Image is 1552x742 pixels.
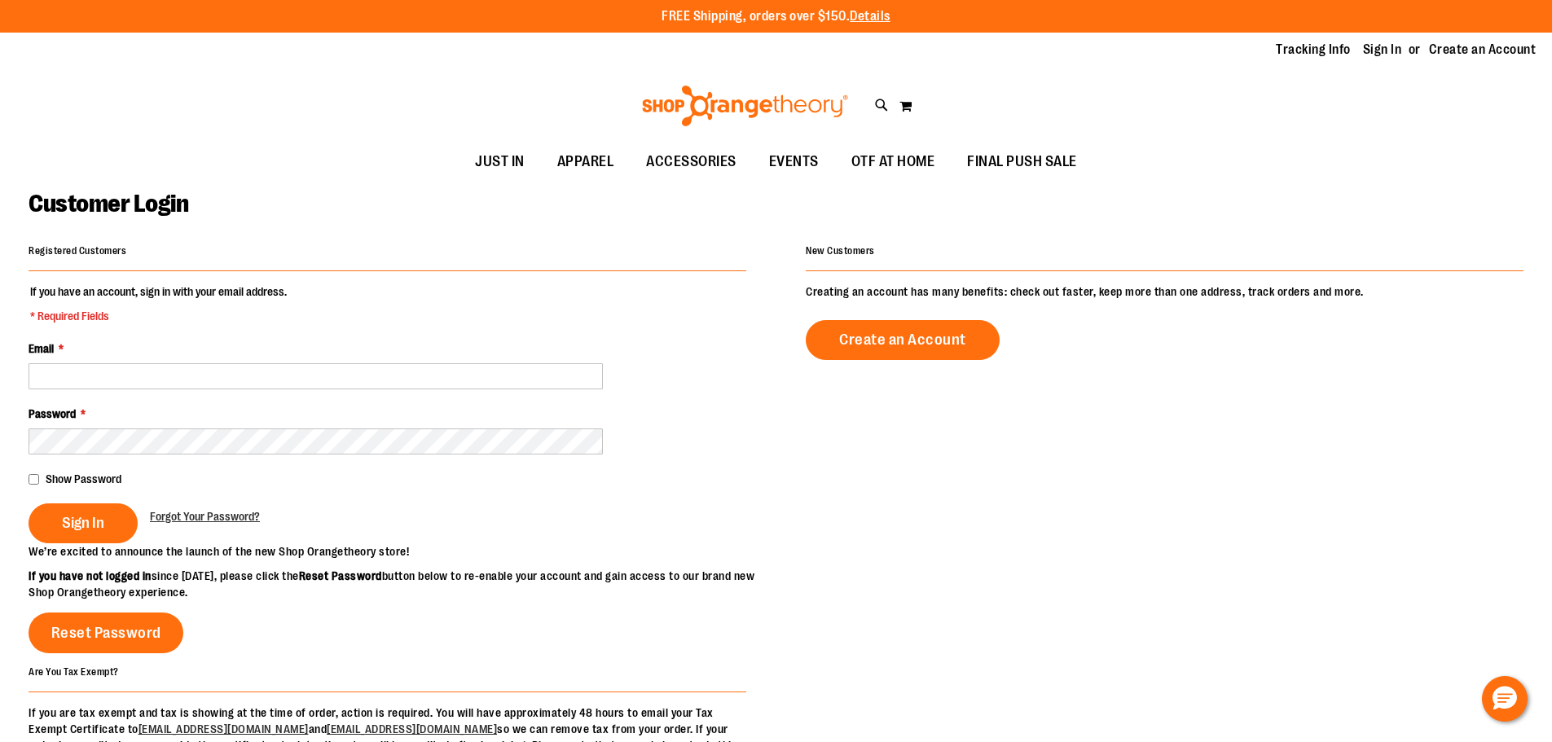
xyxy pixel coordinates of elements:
span: OTF AT HOME [851,143,935,180]
a: APPAREL [541,143,631,181]
strong: If you have not logged in [29,569,152,582]
a: Sign In [1363,41,1402,59]
span: APPAREL [557,143,614,180]
span: Customer Login [29,190,188,217]
span: Create an Account [839,331,966,349]
span: Show Password [46,472,121,485]
span: Password [29,407,76,420]
p: since [DATE], please click the button below to re-enable your account and gain access to our bran... [29,568,776,600]
a: [EMAIL_ADDRESS][DOMAIN_NAME] [327,722,497,735]
span: Reset Password [51,624,161,642]
p: Creating an account has many benefits: check out faster, keep more than one address, track orders... [806,283,1523,300]
strong: Are You Tax Exempt? [29,665,119,677]
img: Shop Orangetheory [640,86,851,126]
a: ACCESSORIES [630,143,753,181]
span: * Required Fields [30,308,287,324]
a: OTF AT HOME [835,143,952,181]
span: Email [29,342,54,355]
strong: New Customers [806,245,875,257]
span: JUST IN [475,143,525,180]
span: EVENTS [769,143,819,180]
span: Forgot Your Password? [150,510,260,523]
a: EVENTS [753,143,835,181]
button: Sign In [29,503,138,543]
a: [EMAIL_ADDRESS][DOMAIN_NAME] [138,722,309,735]
a: JUST IN [459,143,541,181]
p: We’re excited to announce the launch of the new Shop Orangetheory store! [29,543,776,560]
a: FINAL PUSH SALE [951,143,1093,181]
strong: Reset Password [299,569,382,582]
a: Details [850,9,890,24]
span: ACCESSORIES [646,143,736,180]
legend: If you have an account, sign in with your email address. [29,283,288,324]
a: Tracking Info [1276,41,1351,59]
a: Reset Password [29,612,183,653]
span: Sign In [62,514,104,532]
strong: Registered Customers [29,245,126,257]
span: FINAL PUSH SALE [967,143,1077,180]
button: Hello, have a question? Let’s chat. [1482,676,1528,722]
a: Create an Account [1429,41,1537,59]
a: Forgot Your Password? [150,508,260,525]
a: Create an Account [806,320,1000,360]
p: FREE Shipping, orders over $150. [662,7,890,26]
